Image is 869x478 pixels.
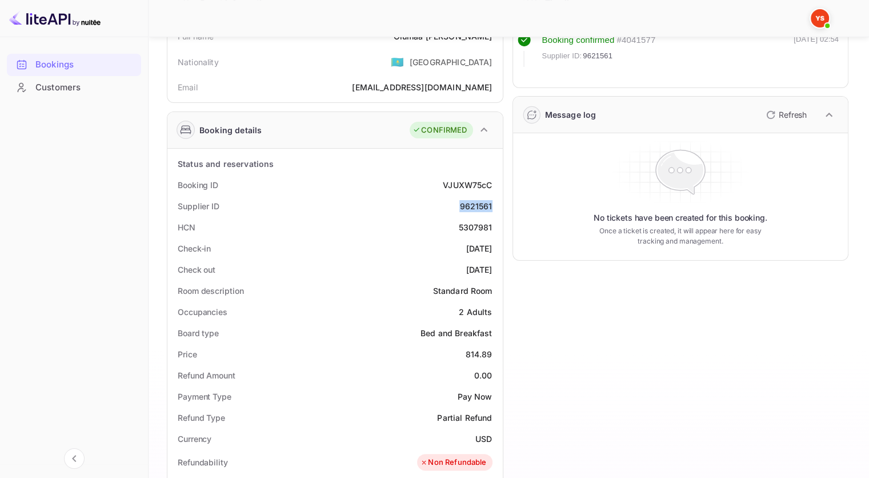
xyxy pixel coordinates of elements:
[457,391,492,403] div: Pay Now
[443,179,492,191] div: VJUXW75cC
[64,448,85,469] button: Collapse navigation
[7,77,141,98] a: Customers
[178,221,195,233] div: HCN
[7,77,141,99] div: Customers
[542,34,615,47] div: Booking confirmed
[352,81,492,93] div: [EMAIL_ADDRESS][DOMAIN_NAME]
[178,285,243,297] div: Room description
[178,327,219,339] div: Board type
[178,81,198,93] div: Email
[794,34,839,67] div: [DATE] 02:54
[594,212,767,224] p: No tickets have been created for this booking.
[591,226,770,246] p: Once a ticket is created, it will appear here for easy tracking and management.
[178,412,225,424] div: Refund Type
[475,433,492,445] div: USD
[433,285,492,297] div: Standard Room
[466,242,492,254] div: [DATE]
[420,457,486,468] div: Non Refundable
[811,9,829,27] img: Yandex Support
[178,56,219,68] div: Nationality
[466,264,492,276] div: [DATE]
[178,433,211,445] div: Currency
[391,51,404,72] span: United States
[178,456,228,468] div: Refundability
[178,179,218,191] div: Booking ID
[458,221,492,233] div: 5307981
[545,109,596,121] div: Message log
[437,412,492,424] div: Partial Refund
[542,50,582,62] span: Supplier ID:
[413,125,467,136] div: CONFIRMED
[9,9,101,27] img: LiteAPI logo
[7,54,141,75] a: Bookings
[583,50,612,62] span: 9621561
[466,348,492,360] div: 814.89
[421,327,492,339] div: Bed and Breakfast
[178,200,219,212] div: Supplier ID
[459,200,492,212] div: 9621561
[35,81,135,94] div: Customers
[178,242,211,254] div: Check-in
[199,124,262,136] div: Booking details
[178,391,231,403] div: Payment Type
[178,306,227,318] div: Occupancies
[178,348,197,360] div: Price
[459,306,492,318] div: 2 Adults
[178,369,235,381] div: Refund Amount
[178,264,215,276] div: Check out
[35,58,135,71] div: Bookings
[7,54,141,76] div: Bookings
[178,158,274,170] div: Status and reservations
[759,106,811,124] button: Refresh
[779,109,807,121] p: Refresh
[410,56,492,68] div: [GEOGRAPHIC_DATA]
[616,34,655,47] div: # 4041577
[474,369,492,381] div: 0.00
